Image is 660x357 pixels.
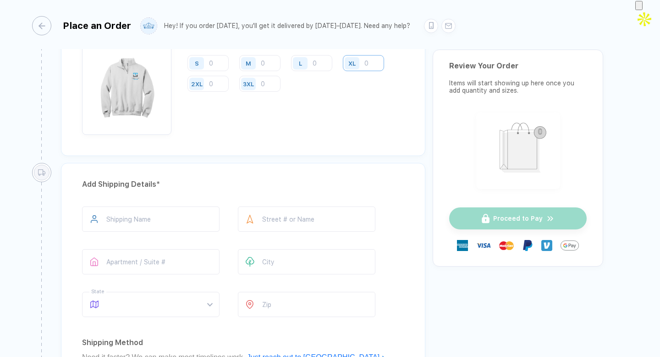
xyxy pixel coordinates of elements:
[499,238,514,253] img: master-card
[141,18,157,34] img: user profile
[82,335,404,350] div: Shipping Method
[561,236,579,255] img: GPay
[246,60,251,67] div: M
[195,60,199,67] div: S
[243,80,254,87] div: 3XL
[87,45,167,125] img: 43ee7be2-27a3-4368-83a6-77c6f16a41e9_nt_front_1758551583508.jpg
[480,117,556,183] img: shopping_bag.png
[63,20,131,31] div: Place an Order
[522,240,533,251] img: Paypal
[476,238,491,253] img: visa
[457,240,468,251] img: express
[449,79,587,94] div: Items will start showing up here once you add quantity and sizes.
[449,61,587,70] div: Review Your Order
[348,60,356,67] div: XL
[299,60,302,67] div: L
[191,80,203,87] div: 2XL
[541,240,552,251] img: Venmo
[635,10,654,28] img: Apollo
[82,177,404,192] div: Add Shipping Details
[164,22,410,30] div: Hey! If you order [DATE], you'll get it delivered by [DATE]–[DATE]. Need any help?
